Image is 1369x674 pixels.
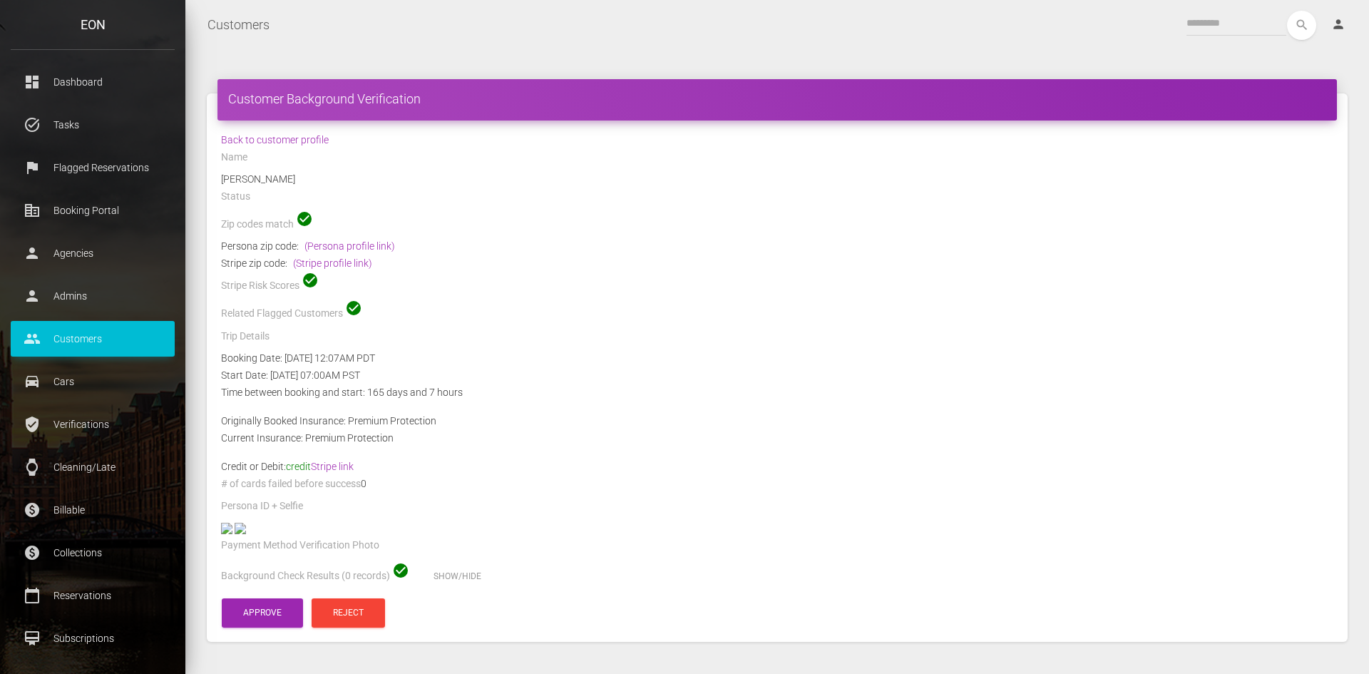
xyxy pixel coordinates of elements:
[21,499,164,521] p: Billable
[221,238,1333,255] div: Persona zip code:
[293,257,372,269] a: (Stripe profile link)
[221,279,299,293] label: Stripe Risk Scores
[21,71,164,93] p: Dashboard
[11,193,175,228] a: corporate_fare Booking Portal
[210,458,1344,475] div: Credit or Debit:
[21,242,164,264] p: Agencies
[210,170,1344,188] div: [PERSON_NAME]
[221,330,270,344] label: Trip Details
[221,538,379,553] label: Payment Method Verification Photo
[221,477,361,491] label: # of cards failed before success
[221,134,329,145] a: Back to customer profile
[21,542,164,563] p: Collections
[207,7,270,43] a: Customers
[221,569,390,583] label: Background Check Results (0 records)
[1287,11,1316,40] button: search
[228,90,1326,108] h4: Customer Background Verification
[210,349,1344,367] div: Booking Date: [DATE] 12:07AM PDT
[21,200,164,221] p: Booking Portal
[304,240,395,252] a: (Persona profile link)
[286,461,354,472] span: credit
[11,578,175,613] a: calendar_today Reservations
[312,598,385,628] button: Reject
[221,307,343,321] label: Related Flagged Customers
[221,150,247,165] label: Name
[1331,17,1345,31] i: person
[11,235,175,271] a: person Agencies
[11,364,175,399] a: drive_eta Cars
[235,523,246,534] img: 5821ac-legacy-shared-us-central1%2Fselfiefile%2Fimage%2F950813938%2Fshrine_processed%2Fbdafd9abca...
[11,407,175,442] a: verified_user Verifications
[11,278,175,314] a: person Admins
[345,300,362,317] span: check_circle
[210,412,1344,429] div: Originally Booked Insurance: Premium Protection
[11,321,175,357] a: people Customers
[210,429,1344,446] div: Current Insurance: Premium Protection
[21,328,164,349] p: Customers
[221,499,303,514] label: Persona ID + Selfie
[21,157,164,178] p: Flagged Reservations
[11,64,175,100] a: dashboard Dashboard
[21,114,164,136] p: Tasks
[21,585,164,606] p: Reservations
[11,492,175,528] a: paid Billable
[11,535,175,571] a: paid Collections
[210,475,1344,497] div: 0
[1321,11,1358,39] a: person
[21,414,164,435] p: Verifications
[392,562,409,579] span: check_circle
[296,210,313,228] span: check_circle
[11,621,175,656] a: card_membership Subscriptions
[21,285,164,307] p: Admins
[21,456,164,478] p: Cleaning/Late
[221,255,1333,272] div: Stripe zip code:
[311,461,354,472] a: Stripe link
[21,371,164,392] p: Cars
[11,150,175,185] a: flag Flagged Reservations
[221,190,250,204] label: Status
[210,367,1344,384] div: Start Date: [DATE] 07:00AM PST
[221,218,294,232] label: Zip codes match
[11,107,175,143] a: task_alt Tasks
[21,628,164,649] p: Subscriptions
[221,523,232,534] img: positive-pp-front-photo.jpg
[302,272,319,289] span: check_circle
[222,598,303,628] button: Approve
[210,384,1344,401] div: Time between booking and start: 165 days and 7 hours
[11,449,175,485] a: watch Cleaning/Late
[412,562,503,591] button: Show/Hide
